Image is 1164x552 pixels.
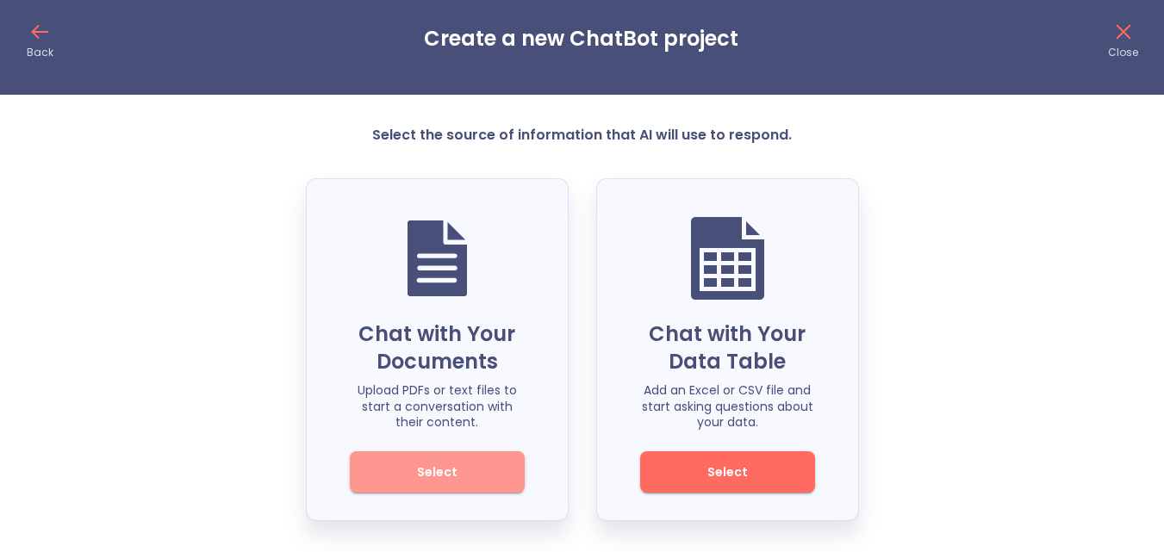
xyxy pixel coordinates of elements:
[379,462,495,483] span: Select
[640,451,815,493] button: Select
[424,27,738,51] h3: Create a new ChatBot project
[27,46,53,59] p: Back
[350,382,525,431] p: Upload PDFs or text files to start a conversation with their content.
[350,320,525,375] p: Chat with Your Documents
[640,382,815,431] p: Add an Excel or CSV file and start asking questions about your data.
[1108,46,1138,59] p: Close
[640,320,815,375] p: Chat with Your Data Table
[669,462,786,483] span: Select
[350,451,525,493] button: Select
